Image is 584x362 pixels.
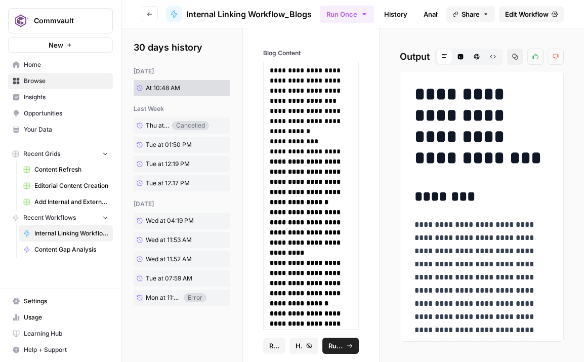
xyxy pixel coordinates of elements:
[8,37,113,53] button: New
[8,293,113,309] a: Settings
[34,16,95,26] span: Commvault
[19,162,113,178] a: Content Refresh
[446,6,495,22] button: Share
[134,199,230,209] div: [DATE]
[8,73,113,89] a: Browse
[24,297,108,306] span: Settings
[146,274,192,283] span: Tue at 07:59 AM
[134,156,209,172] a: Tue at 12:19 PM
[134,213,209,229] a: Wed at 04:19 PM
[263,49,359,58] label: Blog Content
[134,251,209,267] a: Wed at 11:52 AM
[8,309,113,326] a: Usage
[146,159,190,169] span: Tue at 12:19 PM
[24,109,108,118] span: Opportunities
[166,6,312,22] a: Internal Linking Workflow_Blogs
[19,225,113,242] a: Internal Linking Workflow_Blogs
[8,105,113,122] a: Opportunities
[184,293,206,302] div: Error
[8,8,113,33] button: Workspace: Commvault
[34,181,108,190] span: Editorial Content Creation
[24,60,108,69] span: Home
[8,57,113,73] a: Home
[34,245,108,254] span: Content Gap Analysis
[378,6,413,22] a: History
[12,12,30,30] img: Commvault Logo
[322,338,359,354] button: Run Workflow
[328,341,344,351] span: Run Workflow
[462,9,480,19] span: Share
[134,118,172,133] a: Thu at 10:40 AM
[146,235,192,245] span: Wed at 11:53 AM
[146,255,192,264] span: Wed at 11:52 AM
[172,121,209,130] div: Cancelled
[400,49,564,65] h2: Output
[146,121,169,130] span: Thu at 10:40 AM
[19,194,113,210] a: Add Internal and External Links
[24,345,108,354] span: Help + Support
[19,242,113,258] a: Content Gap Analysis
[146,216,194,225] span: Wed at 04:19 PM
[505,9,549,19] span: Edit Workflow
[23,213,76,222] span: Recent Workflows
[24,313,108,322] span: Usage
[8,122,113,138] a: Your Data
[296,341,303,351] span: History
[146,140,192,149] span: Tue at 01:50 PM
[8,89,113,105] a: Insights
[134,41,230,55] h2: 30 days history
[24,329,108,338] span: Learning Hub
[19,178,113,194] a: Editorial Content Creation
[134,104,230,113] div: last week
[8,326,113,342] a: Learning Hub
[134,290,184,305] a: Mon at 11:29 AM
[134,175,209,191] a: Tue at 12:17 PM
[24,125,108,134] span: Your Data
[269,341,279,351] span: Reset
[23,149,60,158] span: Recent Grids
[499,6,564,22] a: Edit Workflow
[49,40,63,50] span: New
[34,229,108,238] span: Internal Linking Workflow_Blogs
[134,67,230,76] div: [DATE]
[34,165,108,174] span: Content Refresh
[263,338,285,354] button: Reset
[34,197,108,207] span: Add Internal and External Links
[134,270,209,287] a: Tue at 07:59 AM
[146,293,181,302] span: Mon at 11:29 AM
[8,210,113,225] button: Recent Workflows
[24,76,108,86] span: Browse
[418,6,459,22] a: Analytics
[134,137,209,153] a: Tue at 01:50 PM
[146,179,190,188] span: Tue at 12:17 PM
[8,146,113,162] button: Recent Grids
[134,80,209,96] a: At 10:48 AM
[320,6,374,23] button: Run Once
[186,8,312,20] span: Internal Linking Workflow_Blogs
[24,93,108,102] span: Insights
[289,338,318,354] button: History
[8,342,113,358] button: Help + Support
[146,84,180,93] span: At 10:48 AM
[134,232,209,248] a: Wed at 11:53 AM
